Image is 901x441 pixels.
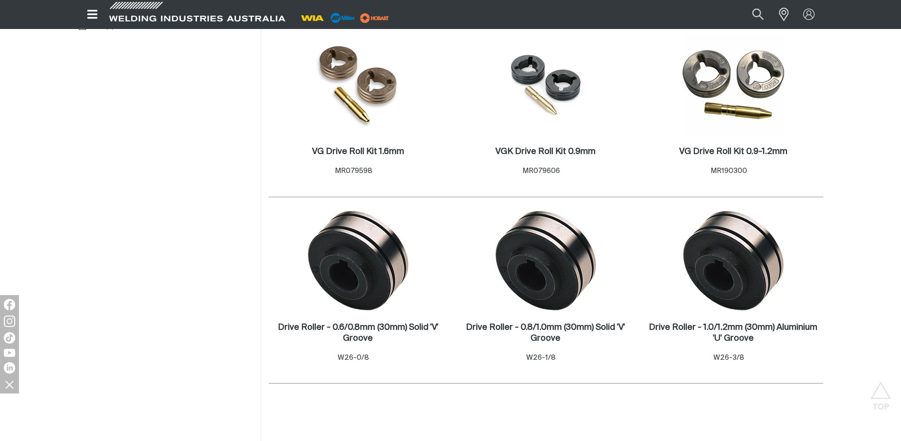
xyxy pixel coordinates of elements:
[679,147,787,156] h2: VG Drive Roll Kit 0.9-1.2mm
[307,210,409,311] img: Drive Roller - 0.6/0.8mm (30mm) Solid 'V' Groove
[742,4,774,25] button: Search products
[495,210,597,311] img: Drive Roller - 0.8/1.0mm (30mm) Solid 'V' Groove
[522,167,560,174] span: MR079606
[4,362,15,374] img: LinkedIn
[335,167,372,174] span: MR079598
[713,354,744,361] span: W26-3/8
[357,14,392,21] a: miller
[461,322,631,344] a: Drive Roller - 0.8/1.0mm (30mm) Solid 'V' Groove
[466,323,625,343] h2: Drive Roller - 0.8/1.0mm (30mm) Solid 'V' Groove
[1,376,18,393] img: hide socials
[338,354,369,361] span: W26-0/8
[526,354,556,361] span: W26-1/8
[310,34,406,135] img: VG Drive Roll Kit 1.6mm
[495,39,597,131] img: VGK Drive Roll Kit 0.9mm
[495,147,596,156] h2: VGK Drive Roll Kit 0.9mm
[730,4,774,25] input: Product name or item number...
[679,146,787,157] a: VG Drive Roll Kit 0.9-1.2mm
[683,34,784,135] img: VG Drive Roll Kit 0.9-1.2mm
[4,299,15,310] img: Facebook
[312,146,404,157] a: VG Drive Roll Kit 1.6mm
[4,332,15,344] img: TikTok
[495,146,596,157] a: VGK Drive Roll Kit 0.9mm
[4,349,15,357] img: YouTube
[649,323,817,343] h2: Drive Roller - 1.0/1.2mm (30mm) Aluminium 'U' Groove
[278,323,438,343] h2: Drive Roller - 0.6/0.8mm (30mm) Solid 'V' Groove
[4,316,15,327] img: Instagram
[870,382,892,403] button: Scroll to top
[711,167,747,174] span: MR190300
[274,322,443,344] a: Drive Roller - 0.6/0.8mm (30mm) Solid 'V' Groove
[683,210,784,311] img: Drive Roller - 1.0/1.2mm (30mm) Aluminium 'U' Groove
[649,322,818,344] a: Drive Roller - 1.0/1.2mm (30mm) Aluminium 'U' Groove
[312,147,404,156] h2: VG Drive Roll Kit 1.6mm
[357,11,392,25] img: miller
